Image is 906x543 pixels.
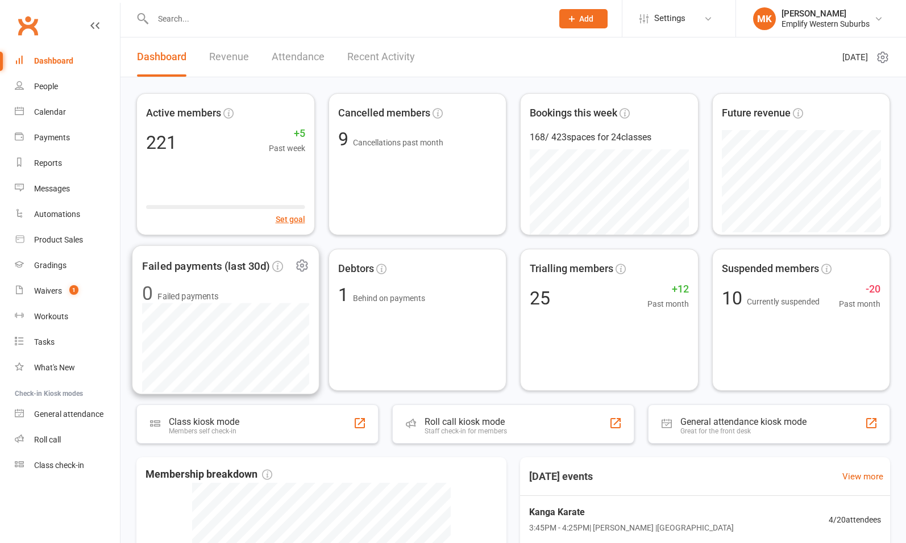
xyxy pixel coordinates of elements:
span: 1 [338,284,353,306]
span: 9 [338,128,353,150]
div: MK [753,7,776,30]
button: Add [559,9,608,28]
div: Class check-in [34,461,84,470]
a: Waivers 1 [15,278,120,304]
span: [DATE] [842,51,868,64]
button: Set goal [276,213,305,225]
span: Cancelled members [338,105,430,122]
div: Staff check-in for members [425,427,507,435]
span: Bookings this week [530,105,617,122]
div: Messages [34,184,70,193]
a: Automations [15,202,120,227]
div: Waivers [34,286,62,295]
a: Dashboard [15,48,120,74]
a: View more [842,470,883,483]
div: Calendar [34,107,66,116]
span: -20 [839,281,880,298]
a: Reports [15,151,120,176]
a: Dashboard [137,37,186,77]
span: Trialling members [530,261,613,277]
h3: [DATE] events [520,466,602,487]
span: Suspended members [722,261,819,277]
span: Past week [269,142,305,154]
a: What's New [15,355,120,381]
div: Roll call kiosk mode [425,416,507,427]
a: Class kiosk mode [15,453,120,478]
span: Failed payments (last 30d) [142,257,270,274]
a: Tasks [15,329,120,355]
div: Great for the front desk [680,427,807,435]
div: Gradings [34,261,67,270]
div: General attendance [34,410,103,419]
div: Members self check-in [169,427,239,435]
a: General attendance kiosk mode [15,402,120,427]
div: 0 [142,284,153,303]
span: Kanga Karate [529,505,734,520]
div: Payments [34,133,70,142]
div: Tasks [34,337,55,346]
span: Behind on payments [353,294,425,303]
span: 1 [69,285,78,295]
div: Workouts [34,312,68,321]
a: Payments [15,125,120,151]
span: 3:45PM - 4:25PM | [PERSON_NAME] | [GEOGRAPHIC_DATA] [529,521,734,534]
div: [PERSON_NAME] [782,9,870,19]
a: Product Sales [15,227,120,253]
div: Class kiosk mode [169,416,239,427]
span: Membership breakdown [146,466,272,483]
span: Failed payments [157,290,218,303]
span: Add [579,14,593,23]
a: Workouts [15,304,120,329]
a: Gradings [15,253,120,278]
span: Settings [654,6,685,31]
input: Search... [149,11,545,27]
a: Calendar [15,99,120,125]
span: Debtors [338,261,374,277]
span: Past month [647,298,689,310]
span: Past month [839,298,880,310]
div: 221 [146,133,177,152]
div: 25 [530,289,550,307]
a: People [15,74,120,99]
a: Attendance [272,37,325,77]
div: What's New [34,363,75,372]
span: +5 [269,126,305,142]
span: +12 [647,281,689,298]
div: Dashboard [34,56,73,65]
div: Emplify Western Suburbs [782,19,870,29]
div: Automations [34,210,80,219]
a: Recent Activity [347,37,415,77]
div: People [34,82,58,91]
a: Clubworx [14,11,42,40]
div: Product Sales [34,235,83,244]
span: Currently suspended [747,297,820,306]
a: Roll call [15,427,120,453]
div: General attendance kiosk mode [680,416,807,427]
div: 168 / 423 spaces for 24 classes [530,130,689,145]
span: Cancellations past month [353,138,443,147]
span: 4 / 20 attendees [829,513,881,526]
div: 10 [722,289,820,307]
a: Messages [15,176,120,202]
a: Revenue [209,37,249,77]
div: Reports [34,158,62,168]
span: Future revenue [722,105,791,122]
span: Active members [146,105,221,122]
div: Roll call [34,435,61,444]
